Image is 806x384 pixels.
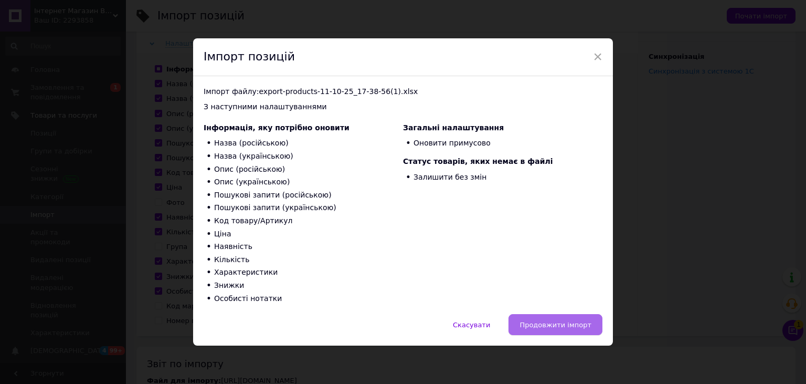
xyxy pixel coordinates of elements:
[204,176,403,189] li: Опис (українською)
[193,38,613,76] div: Імпорт позицій
[508,314,602,335] button: Продовжити імпорт
[519,321,591,329] span: Продовжити імпорт
[403,171,602,184] li: Залишити без змін
[204,137,403,150] li: Назва (російською)
[204,279,403,292] li: Знижки
[593,48,602,66] span: ×
[204,266,403,279] li: Характеристики
[204,150,403,163] li: Назва (українською)
[403,137,602,150] li: Оновити примусово
[403,157,553,165] span: Статус товарів, яких немає в файлі
[403,123,504,132] span: Загальні налаштування
[204,241,403,254] li: Наявність
[204,189,403,202] li: Пошукові запити (російською)
[204,214,403,227] li: Код товару/Артикул
[204,163,403,176] li: Опис (російською)
[453,321,490,329] span: Скасувати
[204,123,349,132] span: Інформація, яку потрібно оновити
[442,314,501,335] button: Скасувати
[204,227,403,241] li: Ціна
[204,87,602,97] div: Імпорт файлу: export-products-11-10-25_17-38-56(1).xlsx
[204,102,602,112] div: З наступними налаштуваннями
[204,202,403,215] li: Пошукові запити (українською)
[204,253,403,266] li: Кількість
[204,292,403,305] li: Особисті нотатки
